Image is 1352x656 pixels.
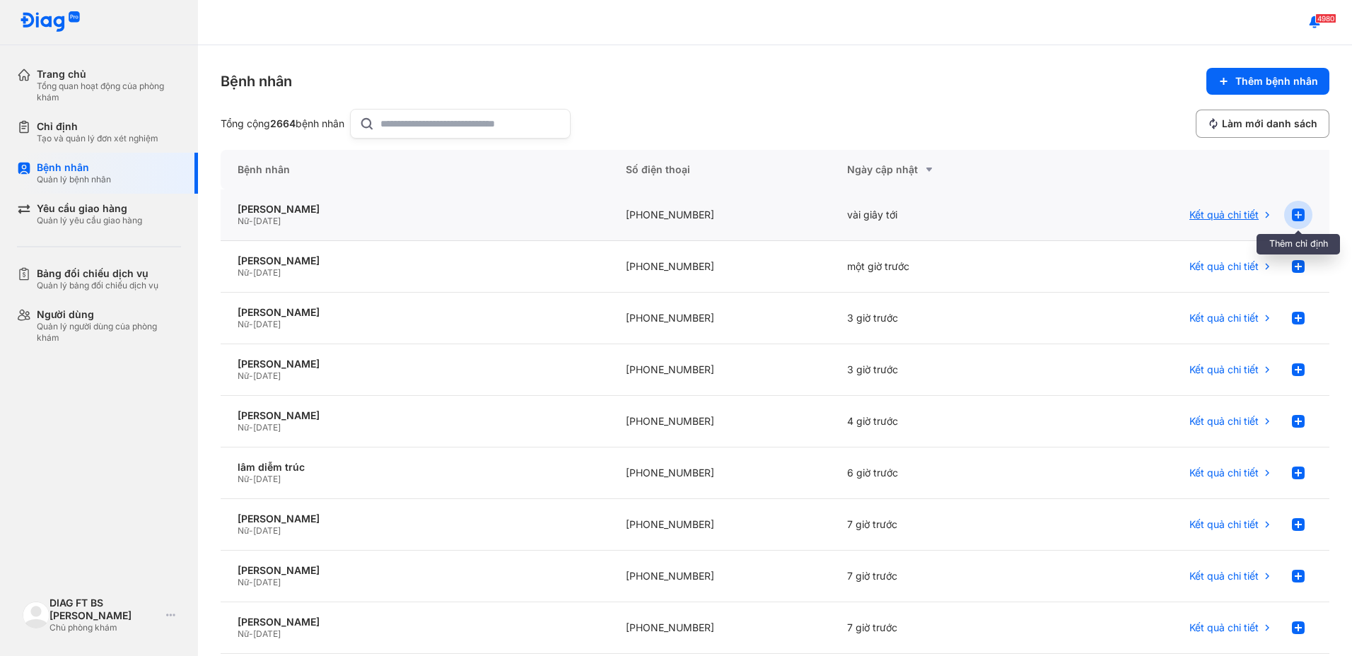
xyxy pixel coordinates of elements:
[37,120,158,133] div: Chỉ định
[609,189,831,241] div: [PHONE_NUMBER]
[37,267,158,280] div: Bảng đối chiếu dịch vụ
[20,11,81,33] img: logo
[238,474,249,484] span: Nữ
[238,577,249,587] span: Nữ
[238,461,592,474] div: lâm diễm trúc
[249,422,253,433] span: -
[253,370,281,381] span: [DATE]
[270,117,296,129] span: 2664
[249,267,253,278] span: -
[238,628,249,639] span: Nữ
[830,447,1052,499] div: 6 giờ trước
[609,241,831,293] div: [PHONE_NUMBER]
[238,267,249,278] span: Nữ
[238,370,249,381] span: Nữ
[1189,467,1259,479] span: Kết quả chi tiết
[238,358,592,370] div: [PERSON_NAME]
[49,597,161,622] div: DIAG FT BS [PERSON_NAME]
[249,525,253,536] span: -
[830,241,1052,293] div: một giờ trước
[37,202,142,215] div: Yêu cầu giao hàng
[1189,621,1259,634] span: Kết quả chi tiết
[238,203,592,216] div: [PERSON_NAME]
[609,293,831,344] div: [PHONE_NUMBER]
[249,216,253,226] span: -
[830,396,1052,447] div: 4 giờ trước
[1196,110,1329,138] button: Làm mới danh sách
[37,280,158,291] div: Quản lý bảng đối chiếu dịch vụ
[609,396,831,447] div: [PHONE_NUMBER]
[1315,13,1336,23] span: 4980
[1189,570,1259,582] span: Kết quả chi tiết
[1222,117,1317,130] span: Làm mới danh sách
[23,602,49,628] img: logo
[249,628,253,639] span: -
[830,344,1052,396] div: 3 giờ trước
[1235,75,1318,88] span: Thêm bệnh nhân
[238,525,249,536] span: Nữ
[1189,415,1259,428] span: Kết quả chi tiết
[238,512,592,525] div: [PERSON_NAME]
[253,525,281,536] span: [DATE]
[249,577,253,587] span: -
[1189,312,1259,324] span: Kết quả chi tiết
[37,174,111,185] div: Quản lý bệnh nhân
[1189,518,1259,531] span: Kết quả chi tiết
[37,133,158,144] div: Tạo và quản lý đơn xét nghiệm
[249,370,253,381] span: -
[830,293,1052,344] div: 3 giờ trước
[49,622,161,633] div: Chủ phòng khám
[37,308,181,321] div: Người dùng
[609,499,831,551] div: [PHONE_NUMBER]
[253,628,281,639] span: [DATE]
[221,150,609,189] div: Bệnh nhân
[1189,209,1259,221] span: Kết quả chi tiết
[609,447,831,499] div: [PHONE_NUMBER]
[253,474,281,484] span: [DATE]
[830,499,1052,551] div: 7 giờ trước
[249,319,253,329] span: -
[847,161,1035,178] div: Ngày cập nhật
[830,189,1052,241] div: vài giây tới
[830,602,1052,654] div: 7 giờ trước
[221,71,292,91] div: Bệnh nhân
[253,577,281,587] span: [DATE]
[830,551,1052,602] div: 7 giờ trước
[238,254,592,267] div: [PERSON_NAME]
[1189,260,1259,273] span: Kết quả chi tiết
[253,216,281,226] span: [DATE]
[238,319,249,329] span: Nữ
[609,344,831,396] div: [PHONE_NUMBER]
[37,68,181,81] div: Trang chủ
[37,161,111,174] div: Bệnh nhân
[238,409,592,422] div: [PERSON_NAME]
[37,81,181,103] div: Tổng quan hoạt động của phòng khám
[253,319,281,329] span: [DATE]
[221,117,344,130] div: Tổng cộng bệnh nhân
[253,267,281,278] span: [DATE]
[238,422,249,433] span: Nữ
[609,551,831,602] div: [PHONE_NUMBER]
[238,564,592,577] div: [PERSON_NAME]
[238,616,592,628] div: [PERSON_NAME]
[238,306,592,319] div: [PERSON_NAME]
[1206,68,1329,95] button: Thêm bệnh nhân
[1189,363,1259,376] span: Kết quả chi tiết
[253,422,281,433] span: [DATE]
[249,474,253,484] span: -
[37,321,181,344] div: Quản lý người dùng của phòng khám
[609,602,831,654] div: [PHONE_NUMBER]
[238,216,249,226] span: Nữ
[609,150,831,189] div: Số điện thoại
[37,215,142,226] div: Quản lý yêu cầu giao hàng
